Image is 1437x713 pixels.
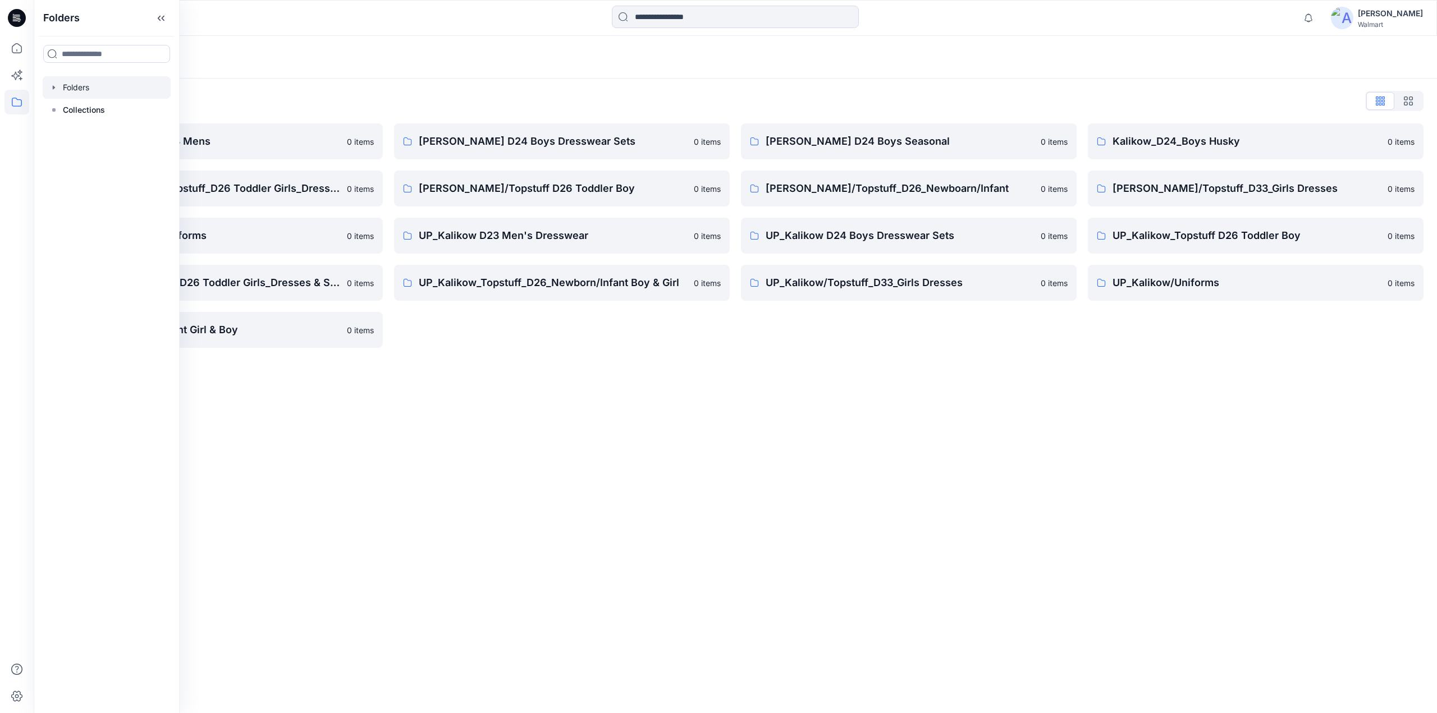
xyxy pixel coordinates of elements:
p: 0 items [1041,277,1068,289]
div: [PERSON_NAME] [1358,7,1423,20]
a: [PERSON_NAME] D23 Mens0 items [47,123,383,159]
p: [PERSON_NAME]/Topstuff_D26_Newboarn/Infant [766,181,1034,196]
p: 0 items [1041,183,1068,195]
p: 0 items [694,136,721,148]
a: [PERSON_NAME]/ Topstuff_D26 Toddler Girls_Dresses0 items [47,171,383,206]
a: UP_Kalikow_Topstuff_D26_Newborn/Infant Boy & Girl0 items [394,265,730,301]
p: Collections [63,103,105,117]
p: 0 items [347,277,374,289]
p: 0 items [1388,136,1415,148]
p: Kalikow_D24_Boys Husky [1113,134,1381,149]
a: UP_Kalikow_Topstuff_D26 Toddler Girls_Dresses & Sets0 items [47,265,383,301]
a: [PERSON_NAME]/Topstuff_D33_Girls Dresses0 items [1088,171,1424,206]
p: 0 items [694,230,721,242]
a: [PERSON_NAME]/Topstuff D26 Toddler Boy0 items [394,171,730,206]
p: 0 items [347,183,374,195]
p: [PERSON_NAME]/Uniforms [72,228,340,243]
img: avatar [1331,7,1353,29]
p: 0 items [1388,230,1415,242]
p: [PERSON_NAME] D23 Mens [72,134,340,149]
a: UP_Kalikow D24 Boys Dresswear Sets0 items [741,218,1077,254]
p: 0 items [347,324,374,336]
p: [PERSON_NAME]/ Topstuff_D26 Toddler Girls_Dresses [72,181,340,196]
p: UP_Kalikow D24 Boys Dresswear Sets [766,228,1034,243]
p: 0 items [1388,277,1415,289]
p: 0 items [694,183,721,195]
a: [PERSON_NAME]/Uniforms0 items [47,218,383,254]
p: 0 items [347,136,374,148]
p: 0 items [1388,183,1415,195]
p: UP_Kalikow/Topstuff_D33_Girls Dresses [766,275,1034,291]
a: Kalikow_D24_Boys Husky0 items [1088,123,1424,159]
p: UP_Topstuff_D26 Infant Girl & Boy [72,322,340,338]
p: UP_Kalikow D23 Men's Dresswear [419,228,687,243]
a: [PERSON_NAME] D24 Boys Dresswear Sets0 items [394,123,730,159]
p: [PERSON_NAME]/Topstuff D26 Toddler Boy [419,181,687,196]
div: Walmart [1358,20,1423,29]
p: 0 items [347,230,374,242]
a: [PERSON_NAME] D24 Boys Seasonal0 items [741,123,1077,159]
a: [PERSON_NAME]/Topstuff_D26_Newboarn/Infant0 items [741,171,1077,206]
a: UP_Kalikow_Topstuff D26 Toddler Boy0 items [1088,218,1424,254]
p: 0 items [694,277,721,289]
p: [PERSON_NAME] D24 Boys Dresswear Sets [419,134,687,149]
a: UP_Topstuff_D26 Infant Girl & Boy0 items [47,312,383,348]
a: UP_Kalikow D23 Men's Dresswear0 items [394,218,730,254]
p: UP_Kalikow/Uniforms [1113,275,1381,291]
p: 0 items [1041,230,1068,242]
a: UP_Kalikow/Uniforms0 items [1088,265,1424,301]
a: UP_Kalikow/Topstuff_D33_Girls Dresses0 items [741,265,1077,301]
p: UP_Kalikow_Topstuff_D26_Newborn/Infant Boy & Girl [419,275,687,291]
p: [PERSON_NAME] D24 Boys Seasonal [766,134,1034,149]
p: [PERSON_NAME]/Topstuff_D33_Girls Dresses [1113,181,1381,196]
p: UP_Kalikow_Topstuff_D26 Toddler Girls_Dresses & Sets [72,275,340,291]
p: UP_Kalikow_Topstuff D26 Toddler Boy [1113,228,1381,243]
p: 0 items [1041,136,1068,148]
